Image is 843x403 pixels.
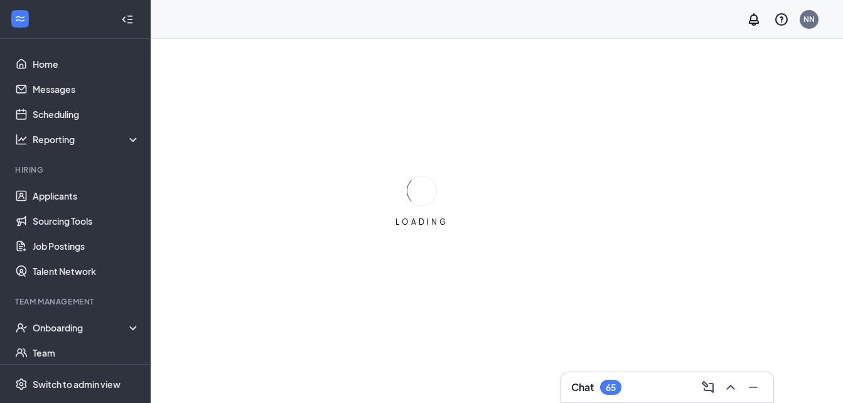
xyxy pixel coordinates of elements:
button: Minimize [743,377,763,397]
svg: ComposeMessage [701,380,716,395]
h3: Chat [571,380,594,394]
a: Team [33,340,140,365]
button: ComposeMessage [698,377,718,397]
svg: Analysis [15,133,28,146]
div: Hiring [15,164,137,175]
svg: Minimize [746,380,761,395]
a: Messages [33,77,140,102]
button: ChevronUp [721,377,741,397]
div: Reporting [33,133,141,146]
div: LOADING [390,217,453,227]
svg: WorkstreamLogo [14,13,26,25]
svg: QuestionInfo [774,12,789,27]
div: Onboarding [33,321,129,334]
a: Talent Network [33,259,140,284]
a: Job Postings [33,234,140,259]
a: Home [33,51,140,77]
svg: ChevronUp [723,380,738,395]
svg: Notifications [746,12,761,27]
svg: Settings [15,378,28,390]
div: 65 [606,382,616,393]
svg: UserCheck [15,321,28,334]
div: Switch to admin view [33,378,121,390]
div: Team Management [15,296,137,307]
svg: Collapse [121,13,134,26]
div: NN [803,14,815,24]
a: Applicants [33,183,140,208]
a: Scheduling [33,102,140,127]
a: Sourcing Tools [33,208,140,234]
